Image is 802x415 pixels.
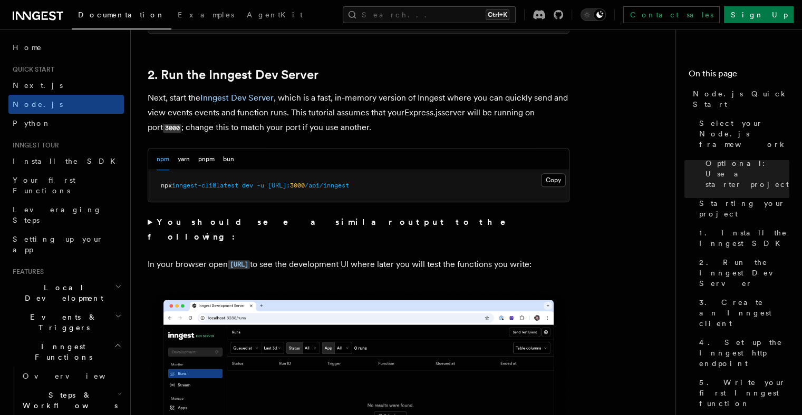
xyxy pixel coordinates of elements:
[200,93,274,103] a: Inngest Dev Server
[699,118,789,150] span: Select your Node.js framework
[8,141,59,150] span: Inngest tour
[695,223,789,253] a: 1. Install the Inngest SDK
[18,367,124,386] a: Overview
[623,6,720,23] a: Contact sales
[13,81,63,90] span: Next.js
[541,173,566,187] button: Copy
[699,257,789,289] span: 2. Run the Inngest Dev Server
[23,372,131,380] span: Overview
[701,154,789,194] a: Optional: Use a starter project
[8,337,124,367] button: Inngest Functions
[13,205,102,224] span: Leveraging Steps
[486,9,509,20] kbd: Ctrl+K
[8,114,124,133] a: Python
[699,228,789,249] span: 1. Install the Inngest SDK
[724,6,794,23] a: Sign Up
[13,157,122,165] span: Install the SDK
[8,312,115,333] span: Events & Triggers
[699,198,789,219] span: Starting your project
[689,67,789,84] h4: On this page
[8,95,124,114] a: Node.js
[242,182,253,189] span: dev
[695,114,789,154] a: Select your Node.js framework
[8,308,124,337] button: Events & Triggers
[343,6,516,23] button: Search...Ctrl+K
[161,182,172,189] span: npx
[13,42,42,53] span: Home
[171,3,240,28] a: Examples
[18,386,124,415] button: Steps & Workflows
[78,11,165,19] span: Documentation
[695,373,789,413] a: 5. Write your first Inngest function
[148,217,520,242] strong: You should see a similar output to the following:
[8,278,124,308] button: Local Development
[693,88,789,110] span: Node.js Quick Start
[699,337,789,369] span: 4. Set up the Inngest http endpoint
[695,253,789,293] a: 2. Run the Inngest Dev Server
[8,171,124,200] a: Your first Functions
[178,11,234,19] span: Examples
[305,182,349,189] span: /api/inngest
[148,215,569,244] summary: You should see a similar output to the following:
[148,67,318,82] a: 2. Run the Inngest Dev Server
[223,149,234,170] button: bun
[268,182,290,189] span: [URL]:
[13,119,51,127] span: Python
[172,182,238,189] span: inngest-cli@latest
[240,3,309,28] a: AgentKit
[695,293,789,333] a: 3. Create an Inngest client
[699,377,789,409] span: 5. Write your first Inngest function
[8,76,124,95] a: Next.js
[163,124,181,133] code: 3000
[695,194,789,223] a: Starting your project
[695,333,789,373] a: 4. Set up the Inngest http endpoint
[148,91,569,135] p: Next, start the , which is a fast, in-memory version of Inngest where you can quickly send and vi...
[198,149,215,170] button: pnpm
[257,182,264,189] span: -u
[228,260,250,269] code: [URL]
[13,235,103,254] span: Setting up your app
[706,158,789,190] span: Optional: Use a starter project
[13,100,63,108] span: Node.js
[228,259,250,269] a: [URL]
[18,390,118,411] span: Steps & Workflows
[157,149,169,170] button: npm
[8,268,44,276] span: Features
[8,152,124,171] a: Install the SDK
[148,257,569,272] p: In your browser open to see the development UI where later you will test the functions you write:
[247,11,303,19] span: AgentKit
[178,149,190,170] button: yarn
[699,297,789,329] span: 3. Create an Inngest client
[290,182,305,189] span: 3000
[8,282,115,303] span: Local Development
[689,84,789,114] a: Node.js Quick Start
[8,230,124,259] a: Setting up your app
[72,3,171,29] a: Documentation
[8,65,54,74] span: Quick start
[8,200,124,230] a: Leveraging Steps
[581,8,606,21] button: Toggle dark mode
[8,341,114,362] span: Inngest Functions
[8,38,124,57] a: Home
[13,176,75,195] span: Your first Functions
